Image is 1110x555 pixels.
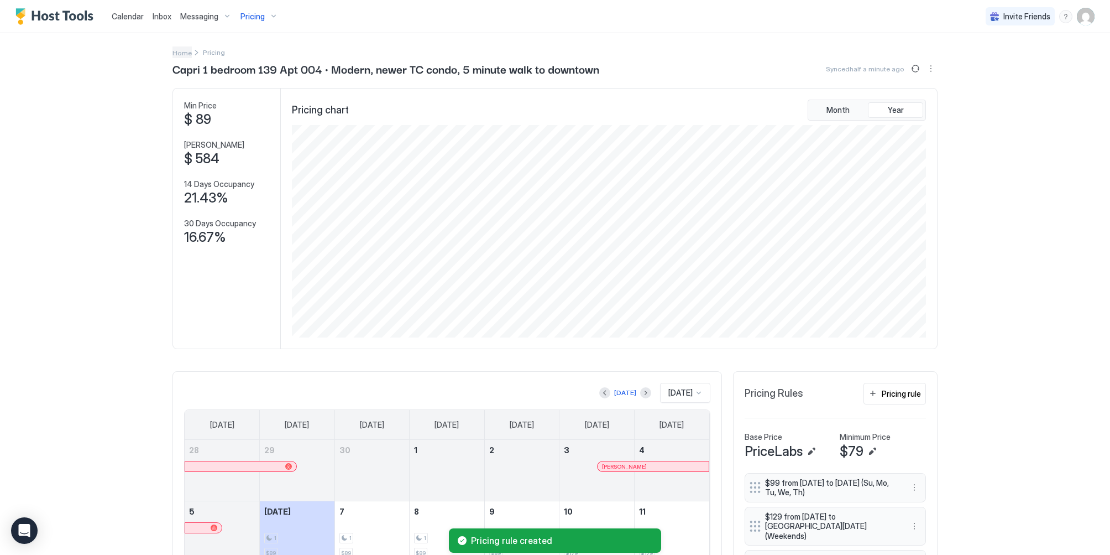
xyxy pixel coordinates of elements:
[203,48,225,56] span: Breadcrumb
[185,501,259,522] a: October 5, 2025
[614,388,636,398] div: [DATE]
[908,481,921,494] button: More options
[863,383,926,404] button: Pricing rule
[640,387,651,398] button: Next month
[745,507,926,546] div: $129 from [DATE] to [GEOGRAPHIC_DATA][DATE] (Weekends) menu
[882,388,921,400] div: Pricing rule
[184,219,256,229] span: 30 Days Occupancy
[180,12,218,22] span: Messaging
[184,179,254,189] span: 14 Days Occupancy
[285,420,309,430] span: [DATE]
[599,387,610,398] button: Previous month
[11,517,38,544] div: Open Intercom Messenger
[172,46,192,58] a: Home
[274,410,320,440] a: Monday
[112,11,144,22] a: Calendar
[888,105,904,115] span: Year
[559,501,634,522] a: October 10, 2025
[489,445,494,455] span: 2
[564,445,569,455] span: 3
[414,507,419,516] span: 8
[564,507,573,516] span: 10
[635,440,709,460] a: October 4, 2025
[808,100,926,121] div: tab-group
[924,62,938,75] div: menu
[868,102,923,118] button: Year
[471,535,652,546] span: Pricing rule created
[184,229,226,246] span: 16.67%
[648,410,695,440] a: Saturday
[334,440,410,501] td: September 30, 2025
[909,62,922,75] button: Sync prices
[499,410,545,440] a: Thursday
[184,190,228,206] span: 21.43%
[414,445,417,455] span: 1
[659,420,684,430] span: [DATE]
[240,12,265,22] span: Pricing
[199,410,245,440] a: Sunday
[172,49,192,57] span: Home
[210,420,234,430] span: [DATE]
[260,501,334,522] a: October 6, 2025
[339,507,344,516] span: 7
[489,507,495,516] span: 9
[339,445,350,455] span: 30
[635,501,709,522] a: October 11, 2025
[260,440,334,460] a: September 29, 2025
[585,420,609,430] span: [DATE]
[335,440,410,460] a: September 30, 2025
[559,440,635,501] td: October 3, 2025
[602,463,704,470] div: [PERSON_NAME]
[745,387,803,400] span: Pricing Rules
[510,420,534,430] span: [DATE]
[264,507,291,516] span: [DATE]
[745,432,782,442] span: Base Price
[153,11,171,22] a: Inbox
[745,473,926,502] div: $99 from [DATE] to [DATE] (Su, Mo, Tu, We, Th) menu
[335,501,410,522] a: October 7, 2025
[410,440,485,501] td: October 1, 2025
[264,445,275,455] span: 29
[1059,10,1072,23] div: menu
[153,12,171,21] span: Inbox
[908,481,921,494] div: menu
[184,101,217,111] span: Min Price
[810,102,866,118] button: Month
[360,420,384,430] span: [DATE]
[745,443,803,460] span: PriceLabs
[634,440,709,501] td: October 4, 2025
[485,501,559,522] a: October 9, 2025
[1003,12,1050,22] span: Invite Friends
[184,151,219,167] span: $ 584
[840,443,863,460] span: $79
[765,512,897,541] span: $129 from [DATE] to [GEOGRAPHIC_DATA][DATE] (Weekends)
[485,440,559,460] a: October 2, 2025
[423,410,470,440] a: Wednesday
[805,445,818,458] button: Edit
[189,507,195,516] span: 5
[185,440,259,460] a: September 28, 2025
[15,8,98,25] a: Host Tools Logo
[866,445,879,458] button: Edit
[292,104,349,117] span: Pricing chart
[559,440,634,460] a: October 3, 2025
[826,65,904,73] span: Synced half a minute ago
[410,440,484,460] a: October 1, 2025
[826,105,850,115] span: Month
[434,420,459,430] span: [DATE]
[612,386,638,400] button: [DATE]
[908,520,921,533] div: menu
[185,440,260,501] td: September 28, 2025
[349,410,395,440] a: Tuesday
[172,60,599,77] span: Capri 1 bedroom 139 Apt 004 · Modern, newer TC condo, 5 minute walk to downtown
[484,440,559,501] td: October 2, 2025
[189,445,199,455] span: 28
[260,440,335,501] td: September 29, 2025
[184,111,211,128] span: $ 89
[112,12,144,21] span: Calendar
[924,62,938,75] button: More options
[639,445,645,455] span: 4
[184,140,244,150] span: [PERSON_NAME]
[840,432,891,442] span: Minimum Price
